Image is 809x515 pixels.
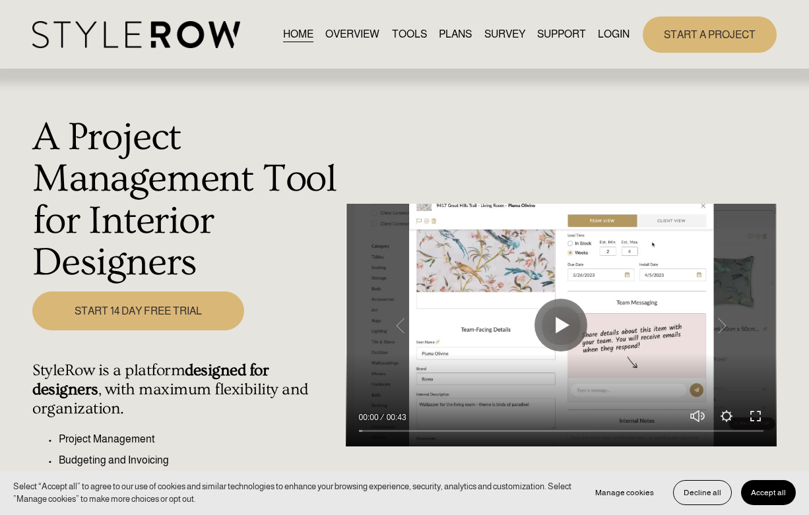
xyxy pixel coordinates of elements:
input: Seek [359,426,763,435]
div: Duration [382,411,410,424]
strong: designed for designers [32,361,273,398]
a: HOME [283,26,313,44]
button: Decline all [673,480,732,505]
a: START 14 DAY FREE TRIAL [32,291,244,331]
p: Budgeting and Invoicing [59,452,339,468]
span: Manage cookies [595,488,654,497]
a: TOOLS [392,26,427,44]
img: StyleRow [32,21,240,48]
span: SUPPORT [537,26,586,42]
h1: A Project Management Tool for Interior Designers [32,117,339,284]
a: folder dropdown [537,26,586,44]
button: Manage cookies [585,480,664,505]
a: OVERVIEW [325,26,379,44]
a: PLANS [439,26,472,44]
div: Current time [359,411,382,424]
a: SURVEY [484,26,525,44]
a: START A PROJECT [643,16,777,53]
p: Select “Accept all” to agree to our use of cookies and similar technologies to enhance your brows... [13,480,572,506]
span: Accept all [751,488,786,497]
button: Play [534,299,587,351]
h4: StyleRow is a platform , with maximum flexibility and organization. [32,361,339,418]
span: Decline all [684,488,721,497]
a: LOGIN [598,26,630,44]
p: Project Management [59,431,339,447]
button: Accept all [741,480,796,505]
